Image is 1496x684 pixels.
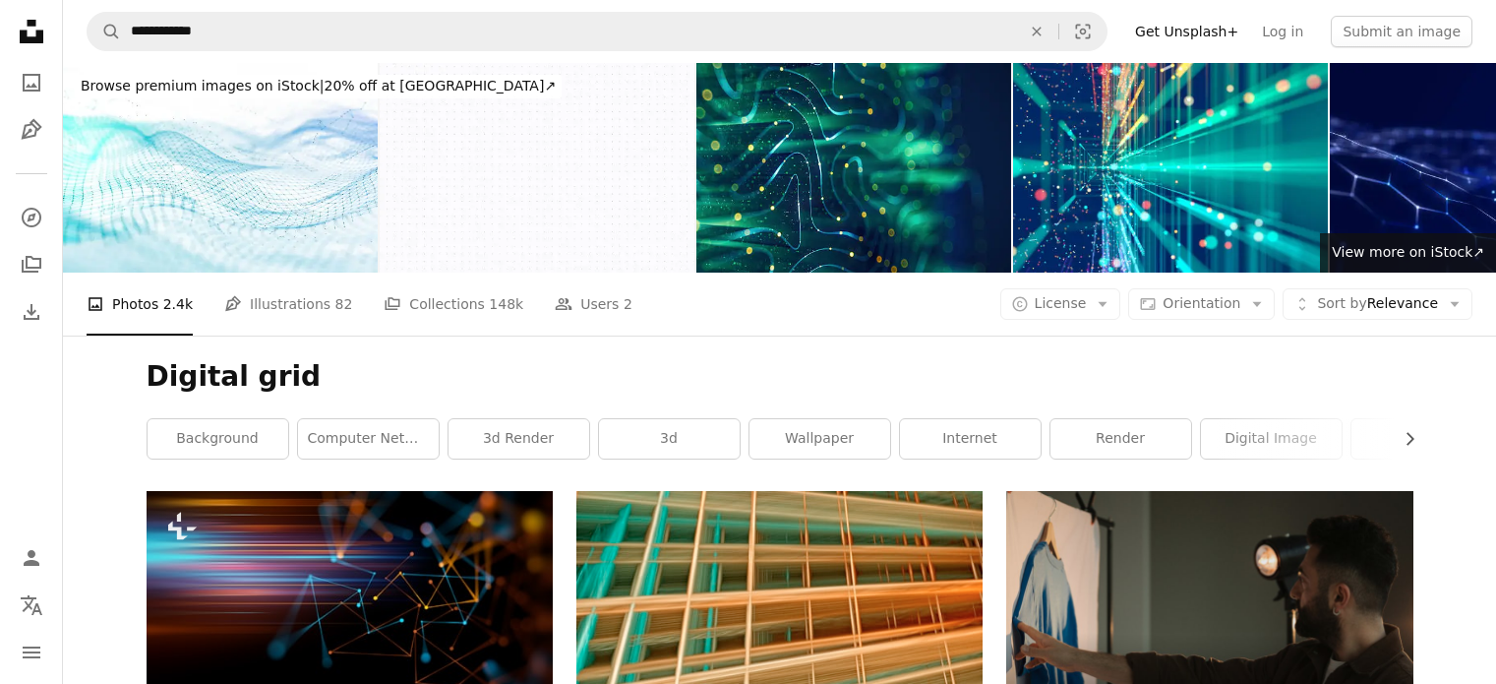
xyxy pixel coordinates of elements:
button: Submit an image [1331,16,1472,47]
span: Sort by [1317,295,1366,311]
a: Get Unsplash+ [1123,16,1250,47]
form: Find visuals sitewide [87,12,1107,51]
span: License [1035,295,1087,311]
button: Orientation [1128,288,1275,320]
a: View more on iStock↗ [1320,233,1496,273]
span: Browse premium images on iStock | [81,78,324,93]
img: Technology abstract [1013,63,1328,273]
a: Illustrations [12,110,51,150]
img: Dotted grid paper background texture, seamless repeat pattern [380,63,694,273]
a: 3d [599,419,740,459]
h1: Digital grid [147,359,1413,395]
a: wallpaper [749,419,890,459]
a: Collections [12,245,51,284]
a: Download History [12,292,51,332]
a: Explore [12,198,51,237]
a: render [1050,419,1191,459]
a: computer network [298,419,439,459]
a: Collections 148k [384,273,523,336]
span: View more on iStock ↗ [1332,244,1484,260]
button: License [1000,288,1121,320]
a: pattern [1351,419,1492,459]
img: Wire mesh background [63,63,378,273]
a: Photos [12,63,51,102]
button: Language [12,586,51,625]
a: Log in [1250,16,1315,47]
a: internet [900,419,1041,459]
a: Illustrations 82 [224,273,352,336]
button: Visual search [1059,13,1107,50]
button: Clear [1015,13,1058,50]
a: Users 2 [555,273,632,336]
button: Sort byRelevance [1283,288,1472,320]
span: 148k [489,293,523,315]
span: 2 [624,293,632,315]
span: Relevance [1317,294,1438,314]
span: Orientation [1163,295,1240,311]
button: scroll list to the right [1392,419,1413,459]
span: 82 [335,293,353,315]
a: digital image [1201,419,1342,459]
a: Log in / Sign up [12,538,51,578]
button: Search Unsplash [88,13,121,50]
a: 3d render [449,419,589,459]
span: 20% off at [GEOGRAPHIC_DATA] ↗ [81,78,556,93]
img: Technology Background with Flowing Lines and Light Particles [696,63,1011,273]
a: background [148,419,288,459]
button: Menu [12,633,51,672]
a: Browse premium images on iStock|20% off at [GEOGRAPHIC_DATA]↗ [63,63,573,110]
a: defocus dots and lines connection on abstract technology background. [147,617,553,635]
